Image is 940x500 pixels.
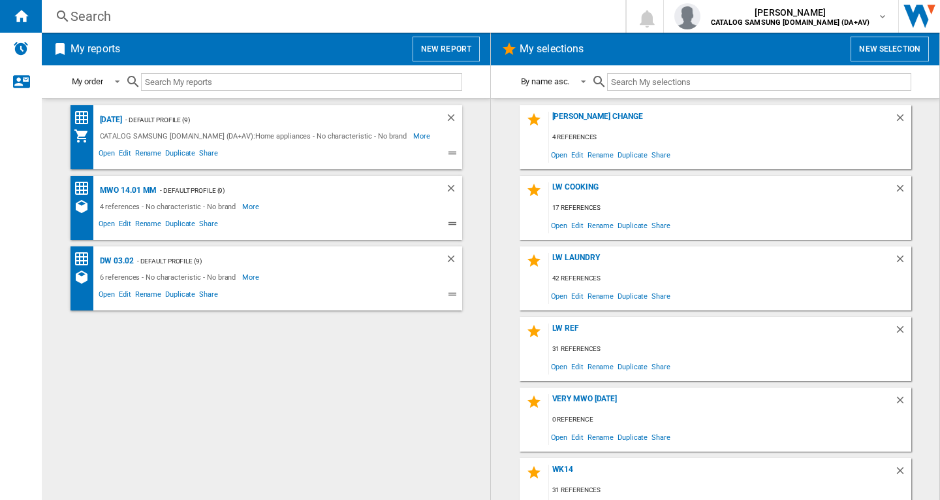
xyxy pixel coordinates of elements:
[133,288,163,304] span: Rename
[197,218,220,233] span: Share
[97,147,117,163] span: Open
[586,358,616,375] span: Rename
[97,253,134,269] div: DW 03.02
[74,128,97,144] div: My Assortment
[650,428,672,446] span: Share
[242,269,261,285] span: More
[97,269,243,285] div: 6 references - No characteristic - No brand
[517,37,586,61] h2: My selections
[74,251,97,267] div: Price Matrix
[134,253,419,269] div: - Default profile (9)
[74,110,97,126] div: Price Matrix
[117,218,133,233] span: Edit
[549,465,894,482] div: WK14
[894,112,911,129] div: Delete
[133,218,163,233] span: Rename
[70,7,591,25] div: Search
[97,199,243,214] div: 4 references - No characteristic - No brand
[97,288,117,304] span: Open
[569,428,586,446] span: Edit
[569,287,586,305] span: Edit
[650,216,672,234] span: Share
[549,482,911,499] div: 31 references
[68,37,123,61] h2: My reports
[549,271,911,287] div: 42 references
[413,128,432,144] span: More
[894,182,911,200] div: Delete
[74,180,97,197] div: Price Matrix
[197,147,220,163] span: Share
[549,129,911,146] div: 4 references
[74,269,97,285] div: References
[97,128,414,144] div: CATALOG SAMSUNG [DOMAIN_NAME] (DA+AV):Home appliances - No characteristic - No brand
[549,112,894,129] div: [PERSON_NAME] change
[894,394,911,412] div: Delete
[133,147,163,163] span: Rename
[549,200,911,216] div: 17 references
[569,216,586,234] span: Edit
[549,287,570,305] span: Open
[851,37,929,61] button: New selection
[97,182,157,199] div: MWO 14.01 MM
[894,253,911,271] div: Delete
[521,76,570,86] div: By name asc.
[549,253,894,271] div: LW Laundry
[141,73,462,91] input: Search My reports
[586,287,616,305] span: Rename
[163,147,197,163] span: Duplicate
[569,146,586,163] span: Edit
[122,112,419,128] div: - Default profile (9)
[711,18,869,27] b: CATALOG SAMSUNG [DOMAIN_NAME] (DA+AV)
[97,218,117,233] span: Open
[894,465,911,482] div: Delete
[97,112,122,128] div: [DATE]
[13,41,29,56] img: alerts-logo.svg
[163,218,197,233] span: Duplicate
[72,76,103,86] div: My order
[117,288,133,304] span: Edit
[650,358,672,375] span: Share
[586,428,616,446] span: Rename
[549,412,911,428] div: 0 reference
[549,394,894,412] div: VERY MWO [DATE]
[650,146,672,163] span: Share
[242,199,261,214] span: More
[569,358,586,375] span: Edit
[549,146,570,163] span: Open
[163,288,197,304] span: Duplicate
[586,146,616,163] span: Rename
[616,428,650,446] span: Duplicate
[549,324,894,341] div: LW REF
[616,358,650,375] span: Duplicate
[445,182,462,199] div: Delete
[549,428,570,446] span: Open
[650,287,672,305] span: Share
[74,199,97,214] div: References
[607,73,911,91] input: Search My selections
[674,3,700,29] img: profile.jpg
[413,37,480,61] button: New report
[586,216,616,234] span: Rename
[711,6,869,19] span: [PERSON_NAME]
[549,358,570,375] span: Open
[157,182,418,199] div: - Default profile (9)
[616,287,650,305] span: Duplicate
[445,253,462,269] div: Delete
[894,324,911,341] div: Delete
[117,147,133,163] span: Edit
[616,216,650,234] span: Duplicate
[445,112,462,128] div: Delete
[549,216,570,234] span: Open
[549,182,894,200] div: LW Cooking
[197,288,220,304] span: Share
[549,341,911,358] div: 31 references
[616,146,650,163] span: Duplicate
